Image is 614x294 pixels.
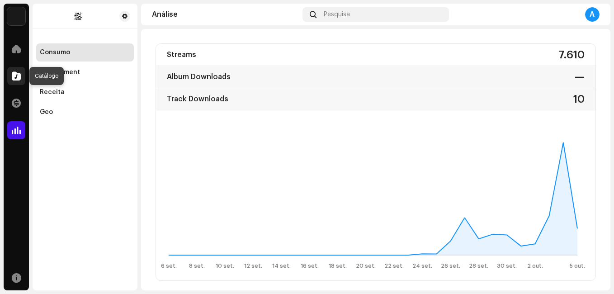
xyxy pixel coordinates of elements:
[244,263,262,269] text: 12 set.
[570,263,585,269] text: 5 out.
[412,263,432,269] text: 24 set.
[497,263,517,269] text: 30 set.
[301,263,319,269] text: 16 set.
[36,103,134,121] re-m-nav-item: Geo
[7,7,25,25] img: c86870aa-2232-4ba3-9b41-08f587110171
[575,70,585,84] div: —
[40,49,70,56] div: Consumo
[152,11,299,18] div: Análise
[441,263,460,269] text: 26 set.
[40,109,53,116] div: Geo
[189,263,205,269] text: 8 set.
[585,7,600,22] div: A
[216,263,234,269] text: 10 set.
[167,70,231,84] div: Album Downloads
[558,47,585,62] div: 7.610
[469,263,488,269] text: 28 set.
[36,83,134,101] re-m-nav-item: Receita
[161,263,177,269] text: 6 set.
[356,263,376,269] text: 20 set.
[36,43,134,62] re-m-nav-item: Consumo
[167,92,228,106] div: Track Downloads
[40,11,116,22] img: f599b786-36f7-43ff-9e93-dc84791a6e00
[324,11,350,18] span: Pesquisa
[167,47,196,62] div: Streams
[36,63,134,81] re-m-nav-item: Engagement
[527,263,543,269] text: 2 out.
[329,263,347,269] text: 18 set.
[384,263,404,269] text: 22 set.
[40,89,65,96] div: Receita
[573,92,585,106] div: 10
[40,69,80,76] div: Engagement
[272,263,291,269] text: 14 set.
